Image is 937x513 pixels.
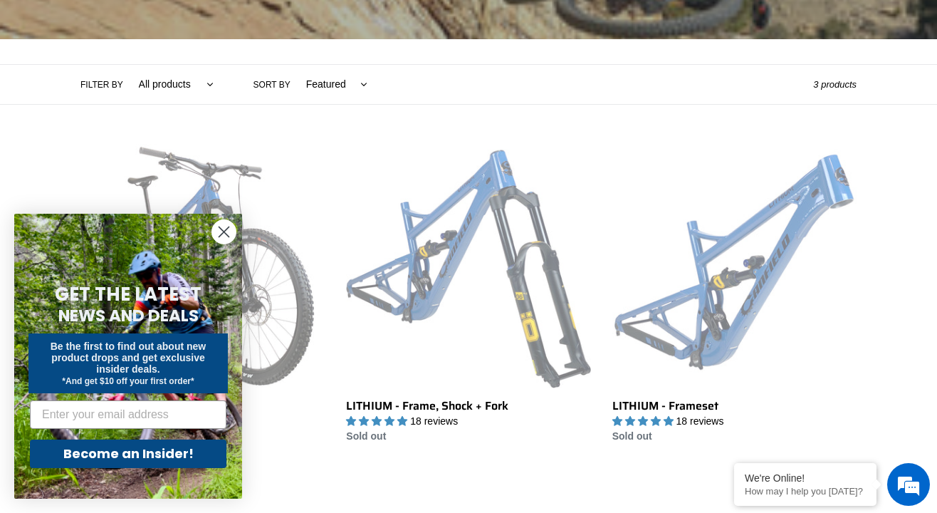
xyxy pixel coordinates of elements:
[80,78,123,91] label: Filter by
[51,341,206,375] span: Be the first to find out about new product drops and get exclusive insider deals.
[55,281,201,307] span: GET THE LATEST
[62,376,194,386] span: *And get $10 off your first order*
[58,304,199,327] span: NEWS AND DEALS
[30,400,226,429] input: Enter your email address
[30,440,226,468] button: Become an Insider!
[745,472,866,484] div: We're Online!
[253,78,290,91] label: Sort by
[211,219,236,244] button: Close dialog
[813,79,857,90] span: 3 products
[745,486,866,497] p: How may I help you today?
